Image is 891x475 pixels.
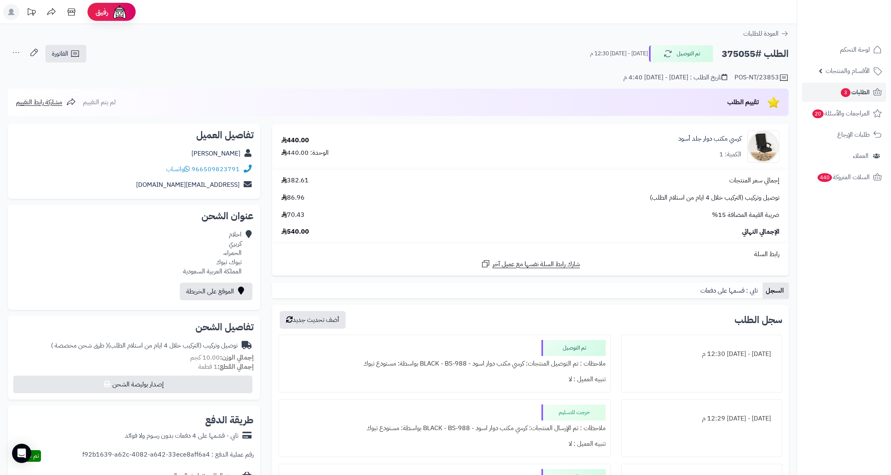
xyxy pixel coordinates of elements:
[481,259,580,269] a: شارك رابط السلة نفسها مع عميل آخر
[220,353,254,362] strong: إجمالي الوزن:
[14,211,254,221] h2: عنوان الشحن
[205,415,254,425] h2: طريقة الدفع
[13,376,252,393] button: إصدار بوليصة الشحن
[802,40,886,59] a: لوحة التحكم
[51,341,108,350] span: ( طرق شحن مخصصة )
[853,150,869,162] span: العملاء
[826,65,870,77] span: الأقسام والمنتجات
[712,210,779,220] span: ضريبة القيمة المضافة 15%
[817,172,870,183] span: السلات المتروكة
[190,353,254,362] small: 10.00 كجم
[14,322,254,332] h2: تفاصيل الشحن
[281,176,309,185] span: 382.61
[840,87,870,98] span: الطلبات
[649,45,713,62] button: تم التوصيل
[722,46,789,62] h2: الطلب #375055
[21,4,41,22] a: تحديثات المنصة
[16,97,62,107] span: مشاركة رابط التقييم
[836,6,883,23] img: logo-2.png
[284,356,606,372] div: ملاحظات : تم التوصيل المنتجات: كرسي مكتب دوار اسود - BLACK - BS-988 بواسطة: مستودع تبوك
[802,168,886,187] a: السلات المتروكة440
[183,230,242,276] div: احلام كريري الحمراء، تبوك، تبوك المملكة العربية السعودية
[734,73,789,83] div: POS-NT/23853
[837,129,870,140] span: طلبات الإرجاع
[812,109,824,119] span: 20
[284,436,606,452] div: تنبيه العميل : لا
[166,164,190,174] a: واتساب
[627,411,777,426] div: [DATE] - [DATE] 12:29 م
[734,315,782,325] h3: سجل الطلب
[743,29,789,38] a: العودة للطلبات
[802,146,886,166] a: العملاء
[82,450,254,462] div: رقم عملية الدفع : f92b1639-a62c-4082-a642-33ece8aff6a4
[218,362,254,372] strong: إجمالي القطع:
[802,104,886,123] a: المراجعات والأسئلة20
[840,44,870,55] span: لوحة التحكم
[125,431,238,441] div: تابي - قسّمها على 4 دفعات بدون رسوم ولا فوائد
[697,283,763,299] a: تابي : قسمها على دفعات
[284,420,606,436] div: ملاحظات : تم الإرسال المنتجات: كرسي مكتب دوار اسود - BLACK - BS-988 بواسطة: مستودع تبوك
[191,164,240,174] a: 966509823791
[136,180,240,190] a: [EMAIL_ADDRESS][DOMAIN_NAME]
[743,29,779,38] span: العودة للطلبات
[14,130,254,140] h2: تفاصيل العميل
[281,210,305,220] span: 70.43
[727,97,759,107] span: تقييم الطلب
[280,311,346,329] button: أضف تحديث جديد
[112,4,128,20] img: ai-face.png
[52,49,68,59] span: الفاتورة
[51,341,238,350] div: توصيل وتركيب (التركيب خلال 4 ايام من استلام الطلب)
[748,131,779,163] img: 1744892112-1-90x90.jpg
[590,50,648,58] small: [DATE] - [DATE] 12:30 م
[281,148,329,158] div: الوحدة: 440.00
[284,372,606,387] div: تنبيه العميل : لا
[281,227,309,236] span: 540.00
[281,136,309,145] div: 440.00
[281,193,305,202] span: 86.96
[541,404,606,420] div: خرجت للتسليم
[12,444,31,463] div: Open Intercom Messenger
[180,283,252,300] a: الموقع على الخريطة
[198,362,254,372] small: 1 قطعة
[16,97,76,107] a: مشاركة رابط التقييم
[729,176,779,185] span: إجمالي سعر المنتجات
[763,283,789,299] a: السجل
[623,73,727,82] div: تاريخ الطلب : [DATE] - [DATE] 4:40 م
[275,250,785,259] div: رابط السلة
[83,97,116,107] span: لم يتم التقييم
[627,346,777,362] div: [DATE] - [DATE] 12:30 م
[742,227,779,236] span: الإجمالي النهائي
[650,193,779,202] span: توصيل وتركيب (التركيب خلال 4 ايام من استلام الطلب)
[802,83,886,102] a: الطلبات3
[678,134,741,144] a: كرسي مكتب دوار جلد أسود
[802,125,886,144] a: طلبات الإرجاع
[45,45,86,63] a: الفاتورة
[541,340,606,356] div: تم التوصيل
[191,149,240,158] a: [PERSON_NAME]
[840,88,851,97] span: 3
[812,108,870,119] span: المراجعات والأسئلة
[96,7,108,17] span: رفيق
[817,173,832,182] span: 440
[492,260,580,269] span: شارك رابط السلة نفسها مع عميل آخر
[719,150,741,159] div: الكمية: 1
